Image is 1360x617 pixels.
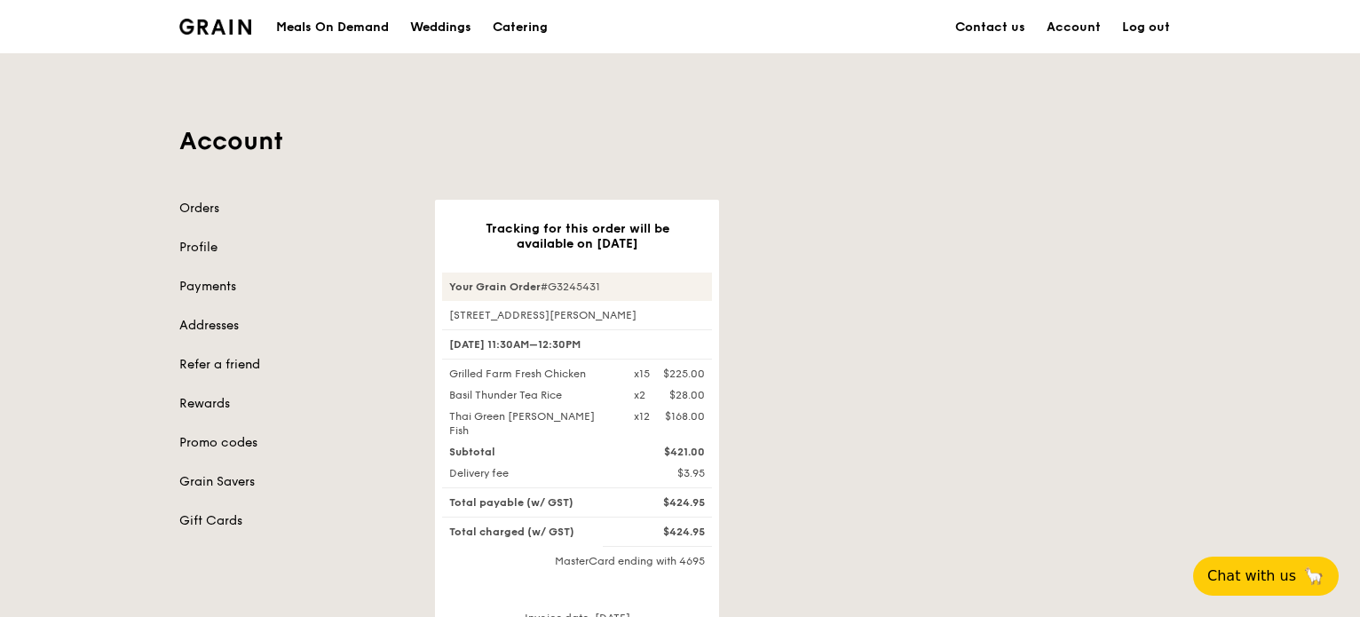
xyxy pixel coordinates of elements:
[623,495,716,510] div: $424.95
[179,473,414,491] a: Grain Savers
[399,1,482,54] a: Weddings
[439,409,623,438] div: Thai Green [PERSON_NAME] Fish
[442,329,712,360] div: [DATE] 11:30AM–12:30PM
[623,466,716,480] div: $3.95
[179,125,1181,157] h1: Account
[623,445,716,459] div: $421.00
[663,367,705,381] div: $225.00
[463,221,691,251] h3: Tracking for this order will be available on [DATE]
[665,409,705,423] div: $168.00
[179,434,414,452] a: Promo codes
[439,445,623,459] div: Subtotal
[179,19,251,35] img: Grain
[634,409,650,423] div: x12
[442,554,712,568] div: MasterCard ending with 4695
[439,525,623,539] div: Total charged (w/ GST)
[1207,566,1296,587] span: Chat with us
[945,1,1036,54] a: Contact us
[449,496,573,509] span: Total payable (w/ GST)
[669,388,705,402] div: $28.00
[179,317,414,335] a: Addresses
[439,367,623,381] div: Grilled Farm Fresh Chicken
[179,356,414,374] a: Refer a friend
[634,388,645,402] div: x2
[442,308,712,322] div: [STREET_ADDRESS][PERSON_NAME]
[1036,1,1111,54] a: Account
[1111,1,1181,54] a: Log out
[623,525,716,539] div: $424.95
[1303,566,1324,587] span: 🦙
[410,1,471,54] div: Weddings
[179,278,414,296] a: Payments
[179,395,414,413] a: Rewards
[179,200,414,218] a: Orders
[1193,557,1339,596] button: Chat with us🦙
[634,367,650,381] div: x15
[449,281,541,293] strong: Your Grain Order
[493,1,548,54] div: Catering
[276,1,389,54] div: Meals On Demand
[439,466,623,480] div: Delivery fee
[439,388,623,402] div: Basil Thunder Tea Rice
[179,512,414,530] a: Gift Cards
[482,1,558,54] a: Catering
[442,273,712,301] div: #G3245431
[179,239,414,257] a: Profile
